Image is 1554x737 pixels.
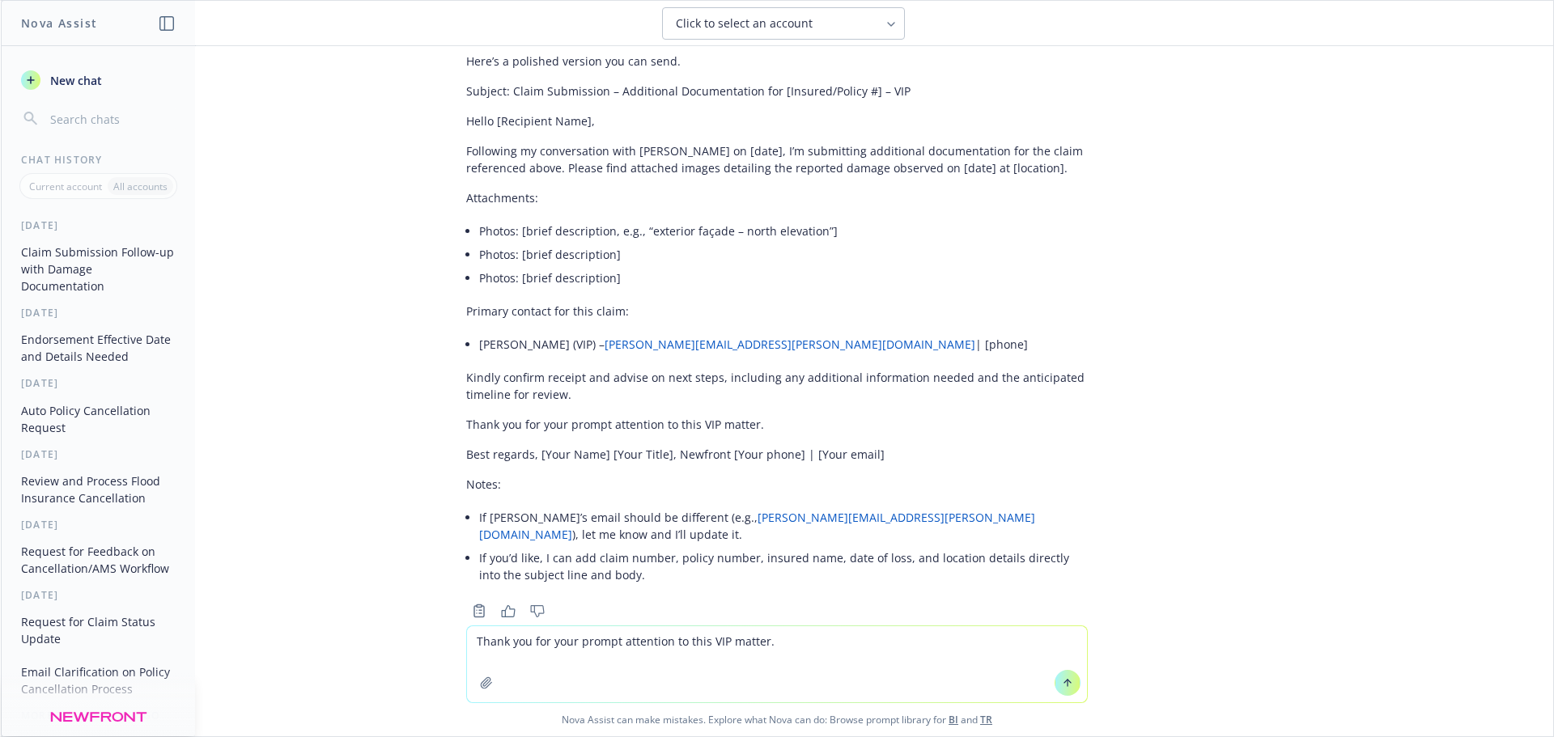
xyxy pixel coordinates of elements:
[2,447,195,461] div: [DATE]
[15,608,182,652] button: Request for Claim Status Update
[15,66,182,95] button: New chat
[466,446,1088,463] p: Best regards, [Your Name] [Your Title], Newfront [Your phone] | [Your email]
[2,153,195,167] div: Chat History
[479,243,1088,266] li: Photos: [brief description]
[15,659,182,702] button: Email Clarification on Policy Cancellation Process
[479,332,1088,356] li: [PERSON_NAME] (VIP) – | [phone]
[2,518,195,532] div: [DATE]
[472,604,486,618] svg: Copy to clipboard
[47,108,176,130] input: Search chats
[2,588,195,602] div: [DATE]
[479,510,1035,542] a: [PERSON_NAME][EMAIL_ADDRESS][PERSON_NAME][DOMAIN_NAME]
[2,376,195,390] div: [DATE]
[2,709,195,722] div: More than a week ago
[15,538,182,582] button: Request for Feedback on Cancellation/AMS Workflow
[662,7,905,40] button: Click to select an account
[466,416,1088,433] p: Thank you for your prompt attention to this VIP matter.
[466,112,1088,129] p: Hello [Recipient Name],
[479,546,1088,587] li: If you’d like, I can add claim number, policy number, insured name, date of loss, and location de...
[21,15,97,32] h1: Nova Assist
[466,369,1088,403] p: Kindly confirm receipt and advise on next steps, including any additional information needed and ...
[466,83,1088,100] p: Subject: Claim Submission – Additional Documentation for [Insured/Policy #] – VIP
[2,306,195,320] div: [DATE]
[676,15,813,32] span: Click to select an account
[113,180,168,193] p: All accounts
[479,219,1088,243] li: Photos: [brief description, e.g., “exterior façade – north elevation”]
[466,142,1088,176] p: Following my conversation with [PERSON_NAME] on [date], I’m submitting additional documentation f...
[949,713,958,726] a: BI
[7,703,1547,736] span: Nova Assist can make mistakes. Explore what Nova can do: Browse prompt library for and
[15,468,182,511] button: Review and Process Flood Insurance Cancellation
[466,476,1088,493] p: Notes:
[605,337,975,352] a: [PERSON_NAME][EMAIL_ADDRESS][PERSON_NAME][DOMAIN_NAME]
[15,397,182,441] button: Auto Policy Cancellation Request
[980,713,992,726] a: TR
[479,266,1088,290] li: Photos: [brief description]
[466,189,1088,206] p: Attachments:
[479,506,1088,546] li: If [PERSON_NAME]’s email should be different (e.g., ), let me know and I’ll update it.
[466,303,1088,320] p: Primary contact for this claim:
[47,72,102,89] span: New chat
[466,53,1088,70] p: Here’s a polished version you can send.
[29,180,102,193] p: Current account
[467,626,1087,702] textarea: Thank you for your prompt attention to this VIP matter.
[524,599,550,622] button: Thumbs down
[2,218,195,232] div: [DATE]
[15,326,182,370] button: Endorsement Effective Date and Details Needed
[15,239,182,299] button: Claim Submission Follow-up with Damage Documentation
